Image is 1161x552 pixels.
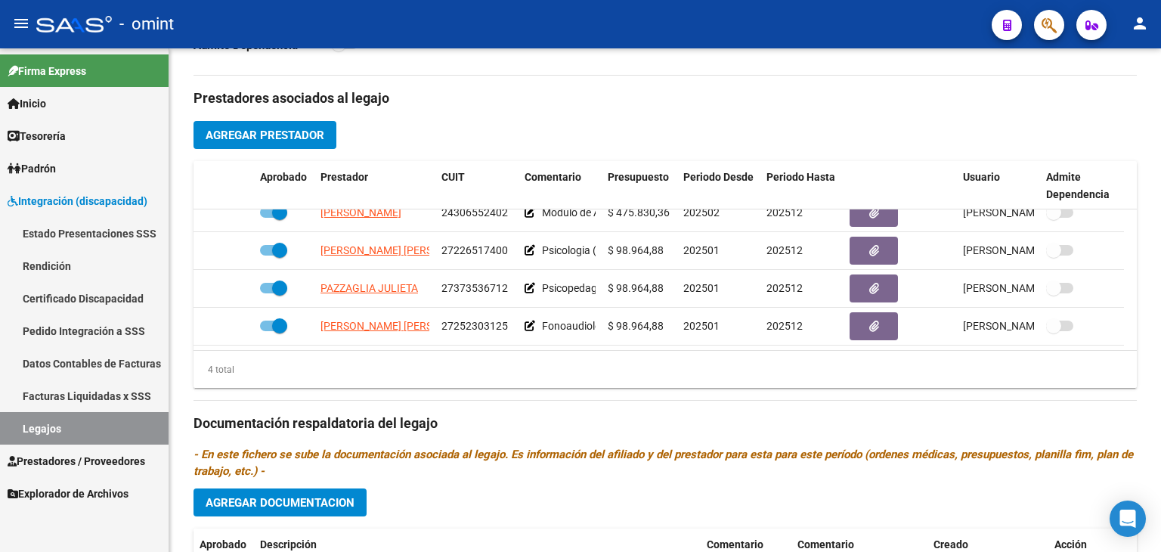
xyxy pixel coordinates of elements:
[683,282,720,294] span: 202501
[1131,14,1149,33] mat-icon: person
[608,320,664,332] span: $ 98.964,88
[963,244,1082,256] span: [PERSON_NAME] [DATE]
[963,206,1082,219] span: [PERSON_NAME] [DATE]
[260,171,307,183] span: Aprobado
[8,485,128,502] span: Explorador de Archivos
[542,244,673,256] span: Psicologia (8 sesiones/mes)
[320,320,485,332] span: [PERSON_NAME] [PERSON_NAME]
[1110,501,1146,537] div: Open Intercom Messenger
[441,171,465,183] span: CUIT
[320,282,418,294] span: PAZZAGLIA JULIETA
[542,320,663,332] span: Fonoaudiologia / 8 al mes
[766,171,835,183] span: Periodo Hasta
[602,161,677,211] datatable-header-cell: Presupuesto
[200,538,246,550] span: Aprobado
[766,206,803,219] span: 202512
[683,206,720,219] span: 202502
[766,244,803,256] span: 202512
[933,538,968,550] span: Creado
[963,282,1082,294] span: [PERSON_NAME] [DATE]
[193,361,234,378] div: 4 total
[12,14,30,33] mat-icon: menu
[608,282,664,294] span: $ 98.964,88
[206,496,354,510] span: Agregar Documentacion
[766,320,803,332] span: 202512
[1054,538,1087,550] span: Acción
[193,413,1137,434] h3: Documentación respaldatoria del legajo
[760,161,844,211] datatable-header-cell: Periodo Hasta
[683,244,720,256] span: 202501
[441,320,508,332] span: 27252303125
[963,320,1082,332] span: [PERSON_NAME] [DATE]
[441,206,508,219] span: 24306552402
[608,171,669,183] span: Presupuesto
[1040,161,1123,211] datatable-header-cell: Admite Dependencia
[320,171,368,183] span: Prestador
[608,244,664,256] span: $ 98.964,88
[683,171,754,183] span: Periodo Desde
[193,448,1133,478] i: - En este fichero se sube la documentación asociada al legajo. Es información del afiliado y del ...
[8,453,145,470] span: Prestadores / Proveedores
[683,320,720,332] span: 202501
[608,206,670,219] span: $ 475.830,36
[1046,171,1110,200] span: Admite Dependencia
[193,488,367,516] button: Agregar Documentacion
[119,8,174,41] span: - omint
[260,538,317,550] span: Descripción
[542,282,701,294] span: Psicopedagogía (8 sesiones/mes)
[957,161,1040,211] datatable-header-cell: Usuario
[8,128,66,144] span: Tesorería
[8,95,46,112] span: Inicio
[766,282,803,294] span: 202512
[314,161,435,211] datatable-header-cell: Prestador
[519,161,602,211] datatable-header-cell: Comentario
[525,171,581,183] span: Comentario
[206,129,324,142] span: Agregar Prestador
[193,121,336,149] button: Agregar Prestador
[320,206,401,219] span: [PERSON_NAME]
[8,193,147,209] span: Integración (discapacidad)
[441,282,508,294] span: 27373536712
[441,244,508,256] span: 27226517400
[677,161,760,211] datatable-header-cell: Periodo Desde
[8,160,56,177] span: Padrón
[707,538,763,550] span: Comentario
[963,171,1000,183] span: Usuario
[542,206,778,219] span: Módulo de Apoyo a la Integración Escolar (Equipo)
[435,161,519,211] datatable-header-cell: CUIT
[193,88,1137,109] h3: Prestadores asociados al legajo
[8,63,86,79] span: Firma Express
[320,244,485,256] span: [PERSON_NAME] [PERSON_NAME]
[254,161,314,211] datatable-header-cell: Aprobado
